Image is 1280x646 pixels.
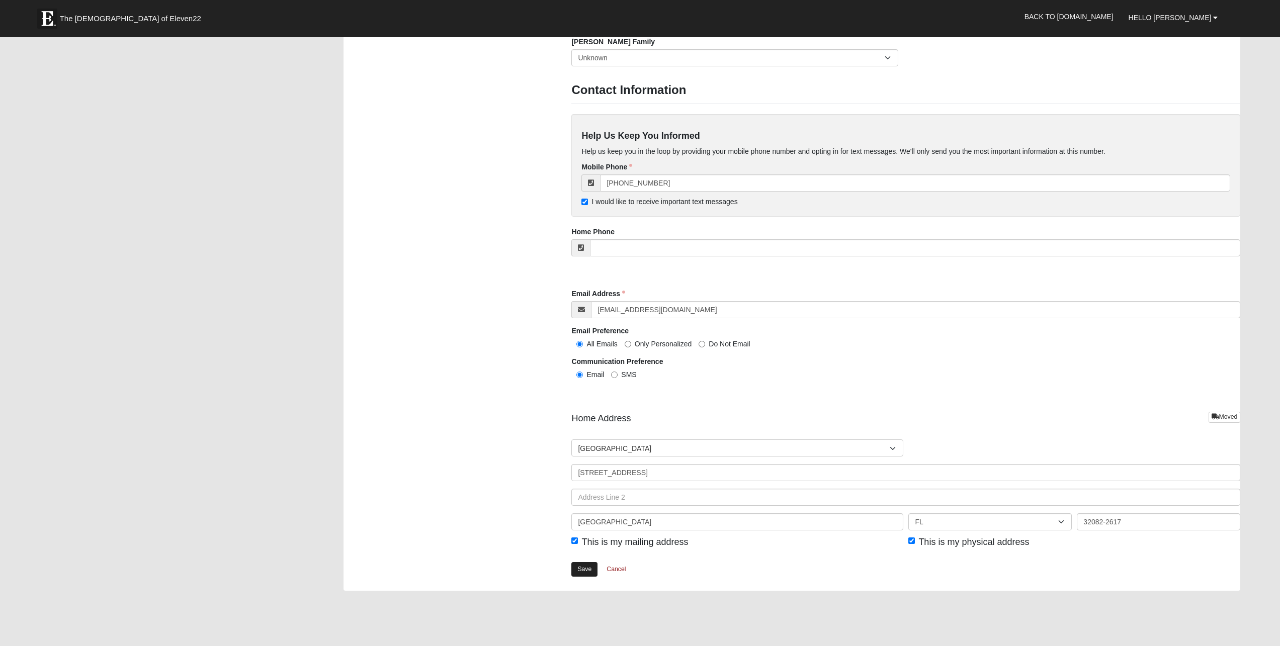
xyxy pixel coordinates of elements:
span: This is my physical address [918,537,1029,547]
a: Moved [1209,412,1241,422]
input: Email [576,372,583,378]
span: All Emails [586,340,617,348]
h4: Help Us Keep You Informed [581,131,1230,142]
input: City [571,513,903,530]
span: This is my mailing address [581,537,688,547]
span: I would like to receive important text messages [591,198,737,206]
a: The [DEMOGRAPHIC_DATA] of Eleven22 [32,4,233,29]
input: Zip [1077,513,1240,530]
span: The [DEMOGRAPHIC_DATA] of Eleven22 [60,14,201,24]
a: Back to [DOMAIN_NAME] [1017,4,1121,29]
span: [GEOGRAPHIC_DATA] [578,440,890,457]
input: This is my mailing address [571,537,578,544]
label: Home Phone [571,227,615,237]
label: Email Preference [571,326,629,336]
input: Do Not Email [699,341,705,347]
label: Communication Preference [571,356,663,366]
span: Only Personalized [635,340,692,348]
label: Mobile Phone [581,162,632,172]
p: Help us keep you in the loop by providing your mobile phone number and opting in for text message... [581,146,1230,157]
input: Address Line 2 [571,489,1240,506]
span: Email [586,371,604,379]
input: Address Line 1 [571,464,1240,481]
label: Email Address [571,289,625,299]
a: Save [571,562,598,577]
span: Do Not Email [709,340,750,348]
img: Eleven22 logo [37,9,57,29]
input: This is my physical address [908,537,915,544]
a: Cancel [600,562,632,577]
h3: Contact Information [571,83,1240,98]
input: I would like to receive important text messages [581,199,588,205]
input: Only Personalized [625,341,631,347]
span: Home Address [571,412,631,425]
span: Hello [PERSON_NAME] [1129,14,1212,22]
input: SMS [611,372,618,378]
label: [PERSON_NAME] Family [571,37,655,47]
input: All Emails [576,341,583,347]
span: SMS [621,371,636,379]
a: Hello [PERSON_NAME] [1121,5,1226,30]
